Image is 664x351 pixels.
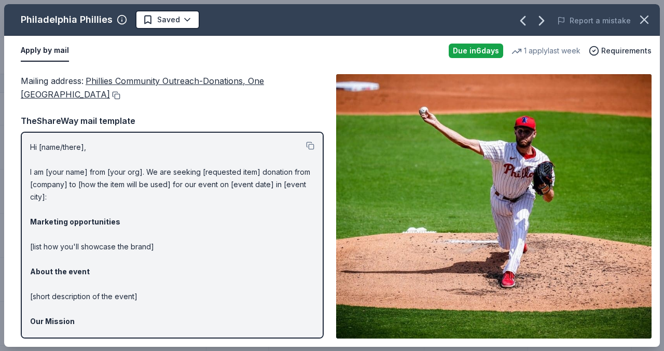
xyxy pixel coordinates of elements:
strong: Marketing opportunities [30,217,120,226]
div: Due in 6 days [449,44,503,58]
div: Philadelphia Phillies [21,11,113,28]
button: Apply by mail [21,40,69,62]
button: Requirements [589,45,652,57]
div: 1 apply last week [511,45,580,57]
div: Mailing address : [21,74,324,102]
span: Phillies Community Outreach-Donations, One [GEOGRAPHIC_DATA] [21,76,264,100]
span: Requirements [601,45,652,57]
img: Image for Philadelphia Phillies [336,74,652,339]
button: Report a mistake [557,15,631,27]
button: Saved [135,10,200,29]
strong: About the event [30,267,90,276]
strong: Our Mission [30,317,75,326]
div: TheShareWay mail template [21,114,324,128]
span: Saved [157,13,180,26]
